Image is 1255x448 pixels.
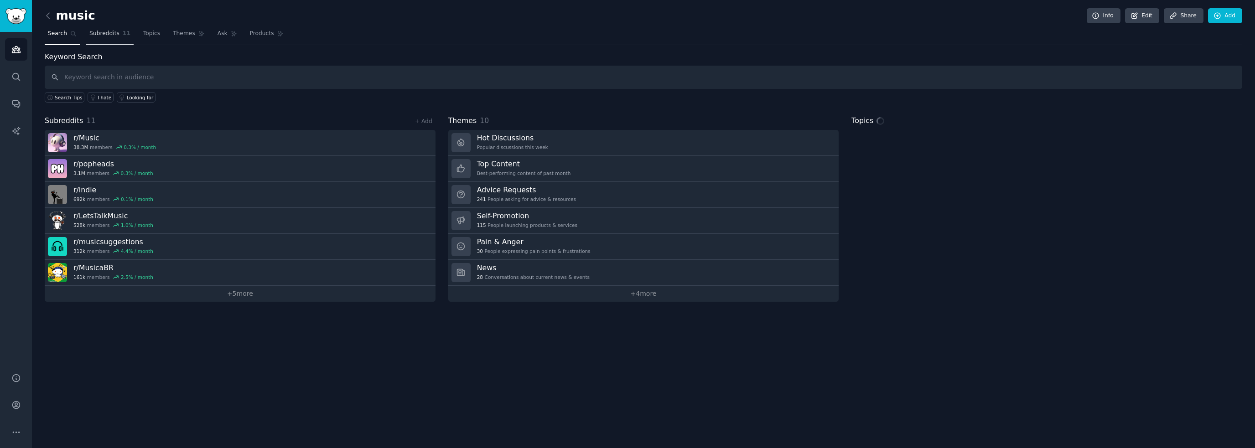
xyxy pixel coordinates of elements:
[73,144,156,150] div: members
[214,26,240,45] a: Ask
[73,211,153,221] h3: r/ LetsTalkMusic
[73,170,153,176] div: members
[73,263,153,273] h3: r/ MusicaBR
[73,133,156,143] h3: r/ Music
[45,52,102,61] label: Keyword Search
[121,248,153,254] div: 4.4 % / month
[448,234,839,260] a: Pain & Anger30People expressing pain points & frustrations
[45,156,436,182] a: r/popheads3.1Mmembers0.3% / month
[45,9,95,23] h2: music
[48,211,67,230] img: LetsTalkMusic
[55,94,83,101] span: Search Tips
[73,159,153,169] h3: r/ popheads
[477,274,590,280] div: Conversations about current news & events
[45,26,80,45] a: Search
[73,237,153,247] h3: r/ musicsuggestions
[73,274,85,280] span: 161k
[477,274,483,280] span: 28
[121,196,153,202] div: 0.1 % / month
[73,274,153,280] div: members
[87,116,96,125] span: 11
[173,30,195,38] span: Themes
[448,208,839,234] a: Self-Promotion115People launching products & services
[45,286,436,302] a: +5more
[73,222,85,228] span: 528k
[88,92,114,103] a: I hate
[48,237,67,256] img: musicsuggestions
[1164,8,1203,24] a: Share
[250,30,274,38] span: Products
[45,130,436,156] a: r/Music38.3Mmembers0.3% / month
[48,185,67,204] img: indie
[73,196,85,202] span: 692k
[477,237,591,247] h3: Pain & Anger
[477,196,576,202] div: People asking for advice & resources
[73,185,153,195] h3: r/ indie
[73,248,85,254] span: 312k
[477,263,590,273] h3: News
[45,234,436,260] a: r/musicsuggestions312kmembers4.4% / month
[247,26,287,45] a: Products
[448,130,839,156] a: Hot DiscussionsPopular discussions this week
[124,144,156,150] div: 0.3 % / month
[89,30,119,38] span: Subreddits
[5,8,26,24] img: GummySearch logo
[45,92,84,103] button: Search Tips
[477,211,577,221] h3: Self-Promotion
[121,274,153,280] div: 2.5 % / month
[170,26,208,45] a: Themes
[123,30,130,38] span: 11
[448,286,839,302] a: +4more
[73,170,85,176] span: 3.1M
[415,118,432,124] a: + Add
[48,263,67,282] img: MusicaBR
[73,144,88,150] span: 38.3M
[480,116,489,125] span: 10
[48,30,67,38] span: Search
[448,115,477,127] span: Themes
[477,248,591,254] div: People expressing pain points & frustrations
[477,196,486,202] span: 241
[448,156,839,182] a: Top ContentBest-performing content of past month
[218,30,228,38] span: Ask
[140,26,163,45] a: Topics
[1087,8,1120,24] a: Info
[477,222,577,228] div: People launching products & services
[448,182,839,208] a: Advice Requests241People asking for advice & resources
[448,260,839,286] a: News28Conversations about current news & events
[143,30,160,38] span: Topics
[477,144,548,150] div: Popular discussions this week
[45,260,436,286] a: r/MusicaBR161kmembers2.5% / month
[73,248,153,254] div: members
[121,170,153,176] div: 0.3 % / month
[477,185,576,195] h3: Advice Requests
[73,196,153,202] div: members
[477,133,548,143] h3: Hot Discussions
[477,159,571,169] h3: Top Content
[477,222,486,228] span: 115
[127,94,154,101] div: Looking for
[1208,8,1242,24] a: Add
[98,94,111,101] div: I hate
[851,115,873,127] span: Topics
[477,248,483,254] span: 30
[121,222,153,228] div: 1.0 % / month
[1125,8,1159,24] a: Edit
[45,115,83,127] span: Subreddits
[45,208,436,234] a: r/LetsTalkMusic528kmembers1.0% / month
[48,159,67,178] img: popheads
[45,66,1242,89] input: Keyword search in audience
[73,222,153,228] div: members
[86,26,134,45] a: Subreddits11
[45,182,436,208] a: r/indie692kmembers0.1% / month
[477,170,571,176] div: Best-performing content of past month
[117,92,156,103] a: Looking for
[48,133,67,152] img: Music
